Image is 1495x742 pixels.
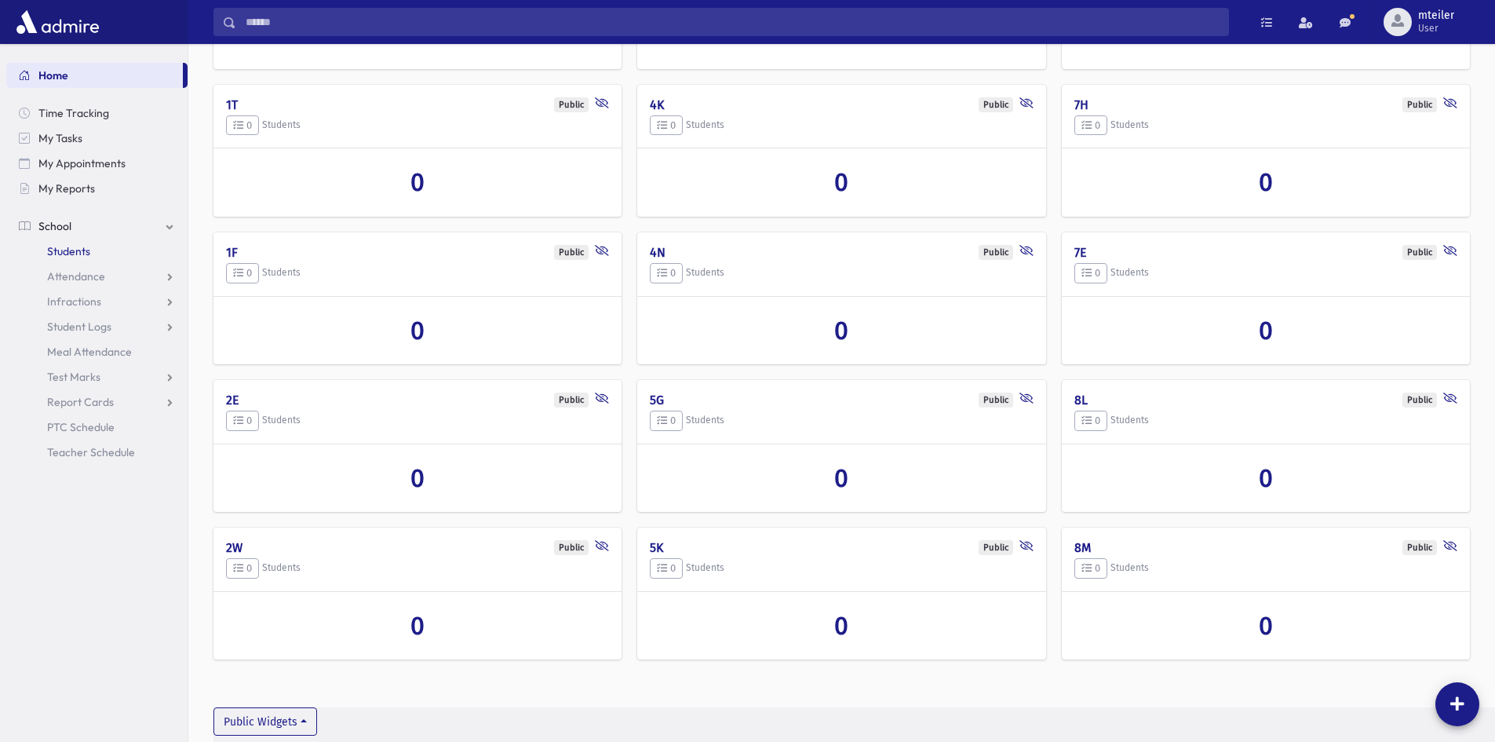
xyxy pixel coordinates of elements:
[834,316,848,345] span: 0
[47,370,100,384] span: Test Marks
[38,181,95,196] span: My Reports
[233,562,252,574] span: 0
[236,8,1228,36] input: Search
[650,411,1033,431] h5: Students
[834,611,848,641] span: 0
[650,167,1033,197] a: 0
[1402,393,1437,408] div: Public
[1402,97,1437,112] div: Public
[1074,167,1457,197] a: 0
[226,393,609,408] h4: 2E
[554,540,589,555] div: Public
[650,97,1033,112] h4: 4K
[1074,463,1457,493] a: 0
[1259,611,1273,641] span: 0
[226,316,609,345] a: 0
[226,97,609,112] h4: 1T
[1259,167,1273,197] span: 0
[6,389,188,415] a: Report Cards
[226,411,609,431] h5: Students
[6,239,188,264] a: Students
[554,245,589,260] div: Public
[1081,267,1100,279] span: 0
[1081,562,1100,574] span: 0
[6,176,188,201] a: My Reports
[1074,316,1457,345] a: 0
[410,611,425,641] span: 0
[226,167,609,197] a: 0
[226,463,609,493] a: 0
[47,269,105,283] span: Attendance
[47,244,90,258] span: Students
[979,393,1013,408] div: Public
[650,245,1033,260] h4: 4N
[1074,540,1457,555] h4: 8M
[226,263,259,283] button: 0
[6,314,188,339] a: Student Logs
[47,320,111,334] span: Student Logs
[1081,119,1100,131] span: 0
[226,411,259,431] button: 0
[1074,263,1457,283] h5: Students
[1402,540,1437,555] div: Public
[1074,558,1457,579] h5: Students
[979,245,1013,260] div: Public
[213,707,317,736] button: Public Widgets
[1418,22,1454,35] span: User
[979,540,1013,555] div: Public
[554,97,589,112] div: Public
[1418,9,1454,22] span: mteiler
[979,97,1013,112] div: Public
[410,167,425,197] span: 0
[38,131,82,145] span: My Tasks
[1074,263,1107,283] button: 0
[1259,316,1273,345] span: 0
[47,345,132,359] span: Meal Attendance
[6,289,188,314] a: Infractions
[1074,411,1107,431] button: 0
[650,411,683,431] button: 0
[650,558,683,579] button: 0
[1074,115,1457,136] h5: Students
[6,440,188,465] a: Teacher Schedule
[657,267,676,279] span: 0
[650,316,1033,345] a: 0
[650,263,683,283] button: 0
[410,463,425,493] span: 0
[1259,463,1273,493] span: 0
[1074,245,1457,260] h4: 7E
[38,68,68,82] span: Home
[226,245,609,260] h4: 1F
[650,463,1033,493] a: 0
[650,115,1033,136] h5: Students
[226,558,259,579] button: 0
[1074,97,1457,112] h4: 7H
[6,415,188,440] a: PTC Schedule
[650,540,1033,555] h4: 5K
[226,263,609,283] h5: Students
[1074,393,1457,408] h4: 8L
[13,6,103,38] img: AdmirePro
[47,395,114,409] span: Report Cards
[226,558,609,579] h5: Students
[657,415,676,426] span: 0
[657,119,676,131] span: 0
[834,167,848,197] span: 0
[410,316,425,345] span: 0
[650,393,1033,408] h4: 5G
[650,611,1033,641] a: 0
[226,115,609,136] h5: Students
[38,106,109,120] span: Time Tracking
[47,420,115,434] span: PTC Schedule
[38,219,71,233] span: School
[226,540,609,555] h4: 2W
[38,156,126,170] span: My Appointments
[554,393,589,408] div: Public
[6,126,188,151] a: My Tasks
[6,151,188,176] a: My Appointments
[1074,558,1107,579] button: 0
[650,263,1033,283] h5: Students
[1074,411,1457,431] h5: Students
[1081,415,1100,426] span: 0
[6,339,188,364] a: Meal Attendance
